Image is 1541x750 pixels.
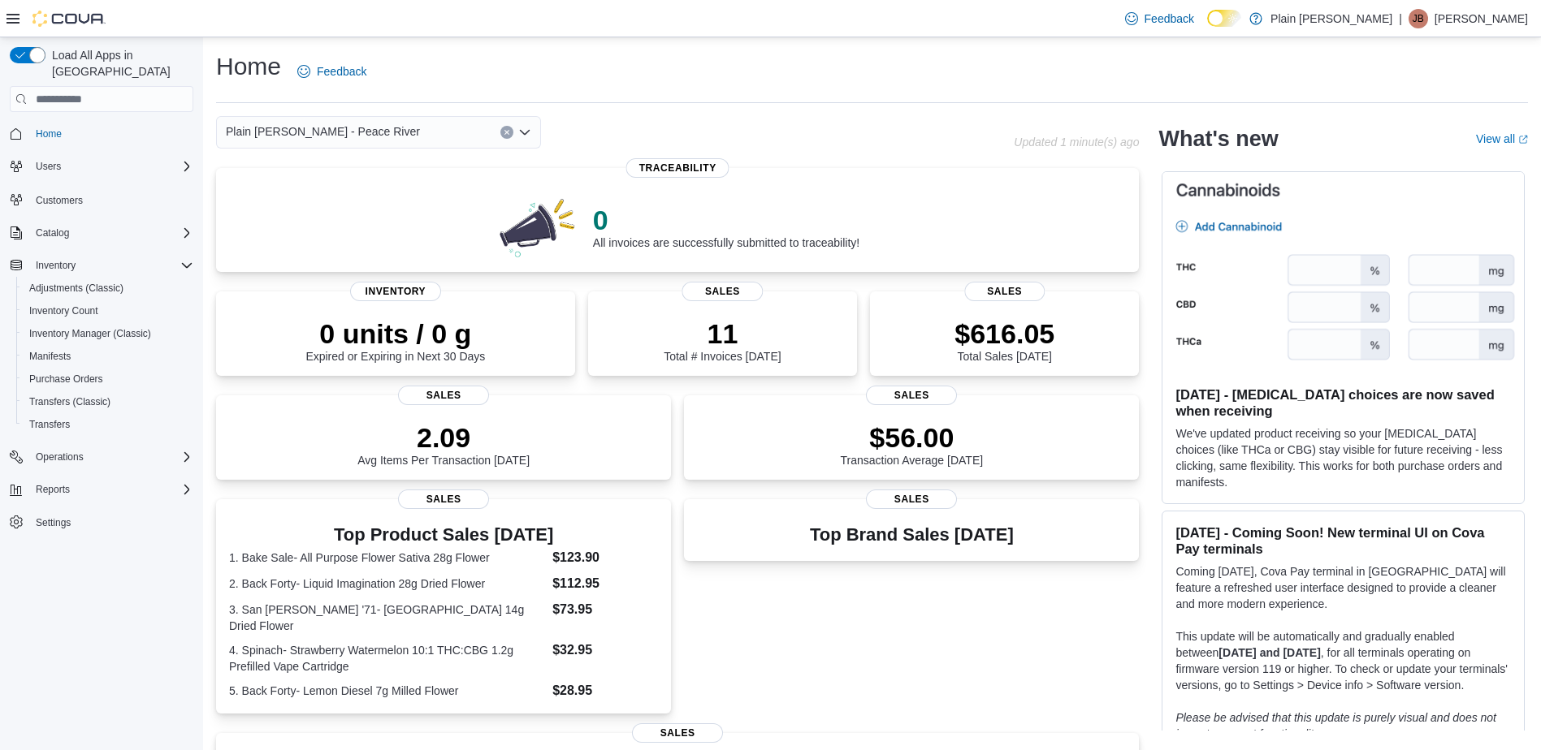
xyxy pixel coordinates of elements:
[398,489,489,509] span: Sales
[45,47,193,80] span: Load All Apps in [GEOGRAPHIC_DATA]
[357,421,530,467] div: Avg Items Per Transaction [DATE]
[29,256,193,275] span: Inventory
[16,413,200,436] button: Transfers
[229,525,658,545] h3: Top Product Sales [DATE]
[23,369,193,389] span: Purchase Orders
[3,122,200,145] button: Home
[1518,135,1528,144] svg: External link
[36,127,62,140] span: Home
[23,324,158,343] a: Inventory Manager (Classic)
[3,446,200,468] button: Operations
[229,642,546,675] dt: 4. Spinach- Strawberry Watermelon 10:1 THC:CBG 1.2g Prefilled Vape Cartridge
[552,640,658,660] dd: $32.95
[1219,646,1320,659] strong: [DATE] and [DATE]
[1175,425,1511,490] p: We've updated product receiving so your [MEDICAL_DATA] choices (like THCa or CBG) stay visible fo...
[10,115,193,576] nav: Complex example
[29,282,123,295] span: Adjustments (Classic)
[552,548,658,567] dd: $123.90
[1145,11,1194,27] span: Feedback
[1175,386,1511,419] h3: [DATE] - [MEDICAL_DATA] choices are now saved when receiving
[1119,2,1201,35] a: Feedback
[305,317,485,350] p: 0 units / 0 g
[866,489,957,509] span: Sales
[317,63,366,80] span: Feedback
[841,421,984,467] div: Transaction Average [DATE]
[36,483,70,496] span: Reports
[3,511,200,534] button: Settings
[29,157,193,176] span: Users
[1399,9,1402,28] p: |
[29,447,193,467] span: Operations
[964,282,1045,301] span: Sales
[3,254,200,277] button: Inventory
[29,327,151,340] span: Inventory Manager (Classic)
[29,124,68,144] a: Home
[29,395,110,408] span: Transfers (Classic)
[1207,10,1241,27] input: Dark Mode
[23,301,105,321] a: Inventory Count
[1175,563,1511,612] p: Coming [DATE], Cova Pay terminal in [GEOGRAPHIC_DATA] will feature a refreshed user interface des...
[29,223,76,243] button: Catalog
[29,304,98,317] span: Inventory Count
[29,123,193,144] span: Home
[632,723,723,743] span: Sales
[16,368,200,390] button: Purchase Orders
[226,122,420,141] span: Plain [PERSON_NAME] - Peace River
[23,324,193,343] span: Inventory Manager (Classic)
[29,512,193,532] span: Settings
[593,204,859,249] div: All invoices are successfully submitted to traceability!
[29,373,103,386] span: Purchase Orders
[518,126,531,139] button: Open list of options
[29,447,90,467] button: Operations
[23,392,193,412] span: Transfers (Classic)
[36,194,83,207] span: Customers
[305,317,485,363] div: Expired or Expiring in Next 30 Days
[3,187,200,211] button: Customers
[29,223,193,243] span: Catalog
[29,350,71,363] span: Manifests
[23,301,193,321] span: Inventory Count
[350,282,441,301] span: Inventory
[3,155,200,178] button: Users
[29,157,67,176] button: Users
[866,386,957,405] span: Sales
[398,386,489,405] span: Sales
[23,415,193,434] span: Transfers
[593,204,859,236] p: 0
[552,600,658,619] dd: $73.95
[954,317,1054,363] div: Total Sales [DATE]
[500,126,513,139] button: Clear input
[664,317,781,350] p: 11
[36,516,71,529] span: Settings
[23,278,130,298] a: Adjustments (Classic)
[1175,524,1511,557] h3: [DATE] - Coming Soon! New terminal UI on Cova Pay terminals
[29,191,89,210] a: Customers
[954,317,1054,350] p: $616.05
[23,347,77,366] a: Manifests
[229,601,546,634] dt: 3. San [PERSON_NAME] '71- [GEOGRAPHIC_DATA] 14g Dried Flower
[3,222,200,244] button: Catalog
[1207,27,1208,28] span: Dark Mode
[3,478,200,501] button: Reports
[29,513,77,532] a: Settings
[1476,132,1528,145] a: View allExternal link
[291,55,373,88] a: Feedback
[1270,9,1392,28] p: Plain [PERSON_NAME]
[229,550,546,566] dt: 1. Bake Sale- All Purpose Flower Sativa 28g Flower
[29,480,76,499] button: Reports
[626,158,729,178] span: Traceability
[1175,628,1511,693] p: This update will be automatically and gradually enabled between , for all terminals operating on ...
[1435,9,1528,28] p: [PERSON_NAME]
[1014,136,1139,149] p: Updated 1 minute(s) ago
[23,278,193,298] span: Adjustments (Classic)
[229,683,546,699] dt: 5. Back Forty- Lemon Diesel 7g Milled Flower
[29,418,70,431] span: Transfers
[357,421,530,454] p: 2.09
[552,574,658,593] dd: $112.95
[664,317,781,363] div: Total # Invoices [DATE]
[552,681,658,700] dd: $28.95
[23,415,76,434] a: Transfers
[36,450,84,463] span: Operations
[29,256,82,275] button: Inventory
[29,480,193,499] span: Reports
